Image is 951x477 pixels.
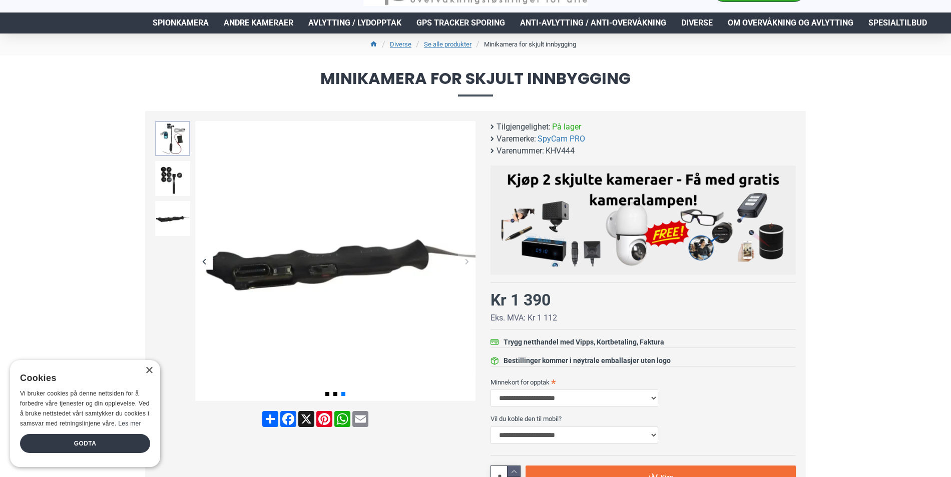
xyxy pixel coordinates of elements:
[390,39,411,49] a: Diverse
[118,420,141,427] a: Les mer, opens a new window
[416,17,505,29] span: GPS Tracker Sporing
[504,355,671,366] div: Bestillinger kommer i nøytrale emballasjer uten logo
[195,252,213,270] div: Previous slide
[325,392,329,396] span: Go to slide 1
[315,411,333,427] a: Pinterest
[333,411,351,427] a: WhatsApp
[409,12,513,33] a: GPS Tracker Sporing
[155,121,190,156] img: Minikamera for skjult innbygging - SpyGadgets.no
[868,17,927,29] span: Spesialtilbud
[720,12,861,33] a: Om overvåkning og avlytting
[552,121,581,133] span: På lager
[20,367,144,389] div: Cookies
[458,252,475,270] div: Next slide
[301,12,409,33] a: Avlytting / Lydopptak
[546,145,575,157] span: KHV444
[674,12,720,33] a: Diverse
[681,17,713,29] span: Diverse
[155,161,190,196] img: Minikamera for skjult innbygging - SpyGadgets.no
[308,17,401,29] span: Avlytting / Lydopptak
[861,12,934,33] a: Spesialtilbud
[297,411,315,427] a: X
[491,410,796,426] label: Vil du koble den til mobil?
[497,121,551,133] b: Tilgjengelighet:
[216,12,301,33] a: Andre kameraer
[424,39,471,49] a: Se alle produkter
[279,411,297,427] a: Facebook
[497,145,544,157] b: Varenummer:
[20,434,150,453] div: Godta
[333,392,337,396] span: Go to slide 2
[261,411,279,427] a: Share
[728,17,853,29] span: Om overvåkning og avlytting
[538,133,585,145] a: SpyCam PRO
[504,337,664,347] div: Trygg netthandel med Vipps, Kortbetaling, Faktura
[520,17,666,29] span: Anti-avlytting / Anti-overvåkning
[145,367,153,374] div: Close
[341,392,345,396] span: Go to slide 3
[155,201,190,236] img: Minikamera for skjult innbygging - SpyGadgets.no
[351,411,369,427] a: Email
[491,374,796,390] label: Minnekort for opptak
[195,121,475,401] img: Minikamera for skjult innbygging - SpyGadgets.no
[153,17,209,29] span: Spionkamera
[224,17,293,29] span: Andre kameraer
[513,12,674,33] a: Anti-avlytting / Anti-overvåkning
[498,170,788,266] img: Kjøp 2 skjulte kameraer – Få med gratis kameralampe!
[20,390,150,426] span: Vi bruker cookies på denne nettsiden for å forbedre våre tjenester og din opplevelse. Ved å bruke...
[491,288,551,312] div: Kr 1 390
[145,70,806,96] span: Minikamera for skjult innbygging
[145,12,216,33] a: Spionkamera
[497,133,536,145] b: Varemerke:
